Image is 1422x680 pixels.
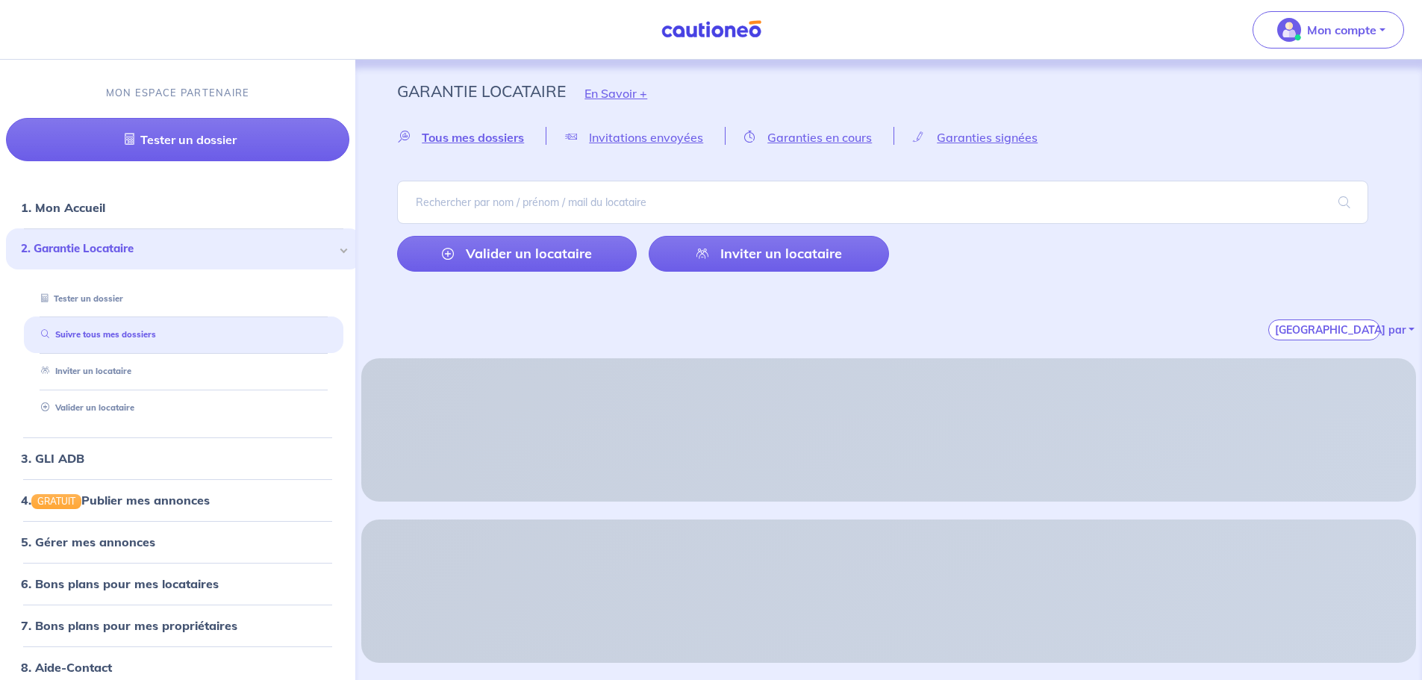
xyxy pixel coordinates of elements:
div: Valider un locataire [24,396,343,420]
div: 6. Bons plans pour mes locataires [6,569,349,599]
a: Garanties signées [894,130,1059,144]
div: Suivre tous mes dossiers [24,323,343,348]
a: Invitations envoyées [546,130,725,144]
span: Garanties signées [937,130,1038,145]
a: Valider un locataire [35,402,134,413]
a: 1. Mon Accueil [21,200,105,215]
p: Mon compte [1307,21,1376,39]
a: Tester un dossier [6,118,349,161]
a: Valider un locataire [397,236,637,272]
a: 7. Bons plans pour mes propriétaires [21,618,237,633]
img: illu_account_valid_menu.svg [1277,18,1301,42]
span: search [1320,181,1368,223]
a: Inviter un locataire [35,366,131,376]
span: Tous mes dossiers [422,130,524,145]
p: MON ESPACE PARTENAIRE [106,86,250,100]
a: 6. Bons plans pour mes locataires [21,576,219,591]
a: 8. Aide-Contact [21,660,112,675]
button: [GEOGRAPHIC_DATA] par [1268,319,1380,340]
div: 5. Gérer mes annonces [6,527,349,557]
a: 4.GRATUITPublier mes annonces [21,493,210,508]
p: Garantie Locataire [397,78,566,105]
button: En Savoir + [566,72,666,115]
div: 7. Bons plans pour mes propriétaires [6,611,349,640]
div: 3. GLI ADB [6,443,349,473]
div: Inviter un locataire [24,359,343,384]
a: 5. Gérer mes annonces [21,534,155,549]
span: Garanties en cours [767,130,872,145]
a: Suivre tous mes dossiers [35,330,156,340]
div: 4.GRATUITPublier mes annonces [6,485,349,515]
span: Invitations envoyées [589,130,703,145]
a: Tester un dossier [35,293,123,304]
a: 3. GLI ADB [21,451,84,466]
img: Cautioneo [655,20,767,39]
span: 2. Garantie Locataire [21,240,335,258]
button: illu_account_valid_menu.svgMon compte [1253,11,1404,49]
a: Tous mes dossiers [397,130,546,144]
a: Garanties en cours [726,130,894,144]
a: Inviter un locataire [649,236,888,272]
div: 1. Mon Accueil [6,193,349,222]
div: Tester un dossier [24,287,343,311]
input: Rechercher par nom / prénom / mail du locataire [397,181,1368,224]
div: 2. Garantie Locataire [6,228,361,269]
